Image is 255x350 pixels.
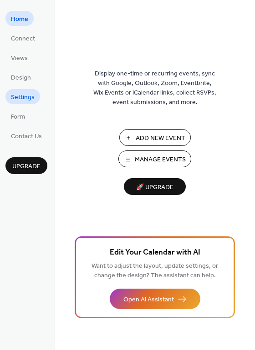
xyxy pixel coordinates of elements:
button: Upgrade [5,157,47,174]
span: Settings [11,93,35,102]
a: Design [5,70,36,85]
a: Form [5,109,31,124]
span: Views [11,54,28,63]
span: Home [11,15,28,24]
span: Want to adjust the layout, update settings, or change the design? The assistant can help. [92,260,218,282]
span: 🚀 Upgrade [129,181,180,194]
a: Home [5,11,34,26]
button: 🚀 Upgrade [124,178,186,195]
button: Add New Event [119,129,191,146]
span: Design [11,73,31,83]
a: Contact Us [5,128,47,143]
span: Connect [11,34,35,44]
span: Open AI Assistant [123,295,174,305]
span: Form [11,112,25,122]
span: Manage Events [135,155,186,165]
button: Manage Events [118,150,191,167]
button: Open AI Assistant [110,289,200,309]
span: Contact Us [11,132,42,141]
a: Views [5,50,33,65]
a: Connect [5,30,41,45]
a: Settings [5,89,40,104]
span: Upgrade [12,162,41,171]
span: Edit Your Calendar with AI [110,246,200,259]
span: Add New Event [136,134,185,143]
span: Display one-time or recurring events, sync with Google, Outlook, Zoom, Eventbrite, Wix Events or ... [93,69,216,107]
